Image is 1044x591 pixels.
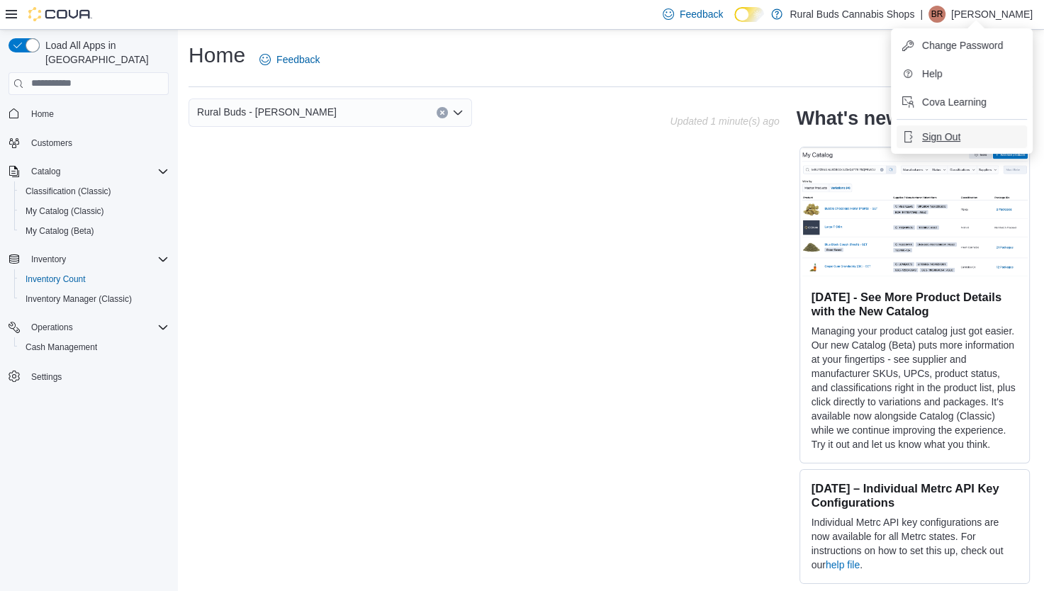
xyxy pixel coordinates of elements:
[14,201,174,221] button: My Catalog (Classic)
[20,223,169,240] span: My Catalog (Beta)
[26,186,111,197] span: Classification (Classic)
[26,134,169,152] span: Customers
[189,41,245,69] h1: Home
[31,322,73,333] span: Operations
[31,166,60,177] span: Catalog
[9,98,169,424] nav: Complex example
[812,290,1018,318] h3: [DATE] - See More Product Details with the New Catalog
[31,137,72,149] span: Customers
[670,116,779,127] p: Updated 1 minute(s) ago
[26,293,132,305] span: Inventory Manager (Classic)
[254,45,325,74] a: Feedback
[922,130,960,144] span: Sign Out
[734,7,764,22] input: Dark Mode
[26,106,60,123] a: Home
[20,183,169,200] span: Classification (Classic)
[26,206,104,217] span: My Catalog (Classic)
[26,368,67,385] a: Settings
[3,249,174,269] button: Inventory
[26,135,78,152] a: Customers
[20,223,100,240] a: My Catalog (Beta)
[14,269,174,289] button: Inventory Count
[276,52,320,67] span: Feedback
[3,317,174,337] button: Operations
[26,163,66,180] button: Catalog
[26,274,86,285] span: Inventory Count
[3,133,174,153] button: Customers
[26,105,169,123] span: Home
[31,254,66,265] span: Inventory
[20,339,103,356] a: Cash Management
[897,125,1027,148] button: Sign Out
[14,337,174,357] button: Cash Management
[922,67,943,81] span: Help
[26,319,79,336] button: Operations
[31,108,54,120] span: Home
[20,183,117,200] a: Classification (Classic)
[26,163,169,180] span: Catalog
[20,203,110,220] a: My Catalog (Classic)
[14,181,174,201] button: Classification (Classic)
[812,324,1018,451] p: Managing your product catalog just got easier. Our new Catalog (Beta) puts more information at yo...
[3,162,174,181] button: Catalog
[897,91,1027,113] button: Cova Learning
[437,107,448,118] button: Clear input
[812,481,1018,510] h3: [DATE] – Individual Metrc API Key Configurations
[920,6,923,23] p: |
[951,6,1033,23] p: [PERSON_NAME]
[26,367,169,385] span: Settings
[26,342,97,353] span: Cash Management
[3,103,174,124] button: Home
[931,6,943,23] span: BR
[897,62,1027,85] button: Help
[20,291,137,308] a: Inventory Manager (Classic)
[14,221,174,241] button: My Catalog (Beta)
[20,271,169,288] span: Inventory Count
[922,38,1003,52] span: Change Password
[40,38,169,67] span: Load All Apps in [GEOGRAPHIC_DATA]
[28,7,92,21] img: Cova
[20,291,169,308] span: Inventory Manager (Classic)
[928,6,945,23] div: Breanna Reitmeier
[897,34,1027,57] button: Change Password
[20,271,91,288] a: Inventory Count
[812,515,1018,572] p: Individual Metrc API key configurations are now available for all Metrc states. For instructions ...
[26,319,169,336] span: Operations
[20,203,169,220] span: My Catalog (Classic)
[31,371,62,383] span: Settings
[14,289,174,309] button: Inventory Manager (Classic)
[20,339,169,356] span: Cash Management
[452,107,464,118] button: Open list of options
[826,559,860,570] a: help file
[26,251,169,268] span: Inventory
[680,7,723,21] span: Feedback
[3,366,174,386] button: Settings
[26,251,72,268] button: Inventory
[797,107,901,130] h2: What's new
[790,6,914,23] p: Rural Buds Cannabis Shops
[922,95,987,109] span: Cova Learning
[26,225,94,237] span: My Catalog (Beta)
[197,103,337,120] span: Rural Buds - [PERSON_NAME]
